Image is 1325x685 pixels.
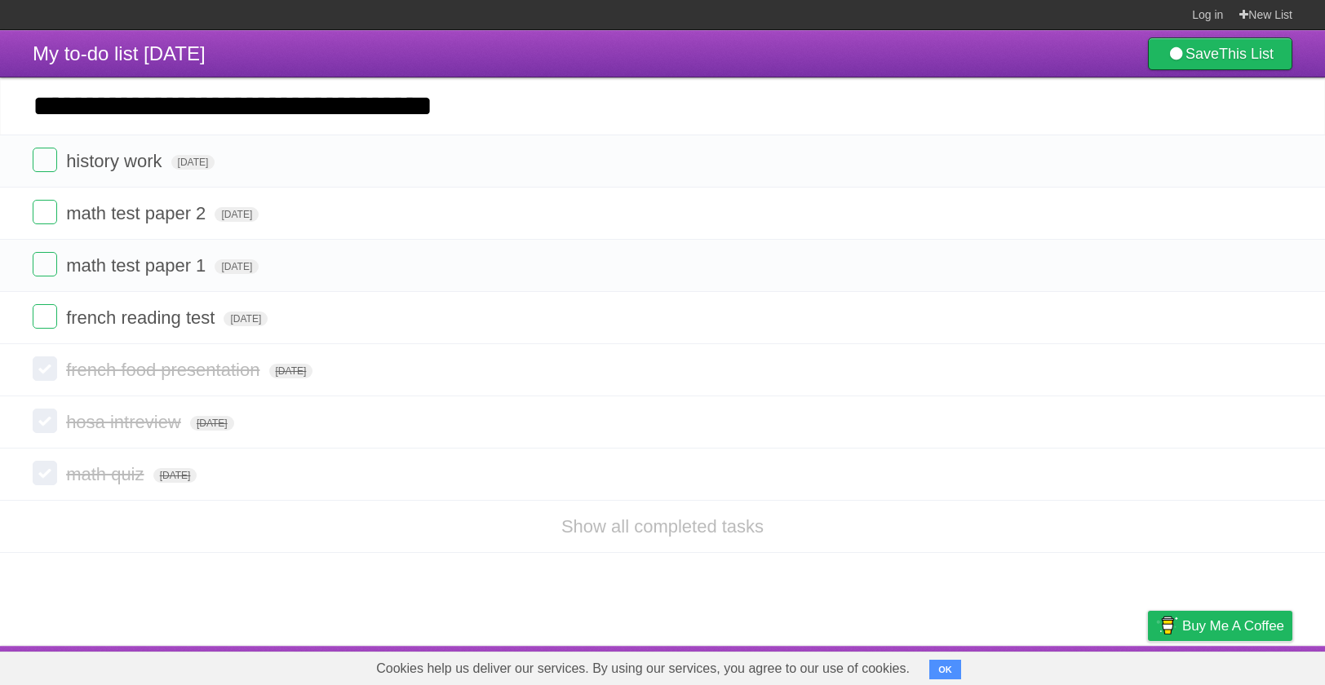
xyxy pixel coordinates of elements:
span: french reading test [66,307,219,328]
span: My to-do list [DATE] [33,42,206,64]
label: Done [33,200,57,224]
label: Done [33,461,57,485]
span: [DATE] [224,312,268,326]
label: Done [33,252,57,276]
label: Done [33,148,57,172]
a: Privacy [1127,650,1169,681]
span: math test paper 1 [66,255,210,276]
span: Cookies help us deliver our services. By using our services, you agree to our use of cookies. [360,652,926,685]
span: [DATE] [171,155,215,170]
span: french food presentation [66,360,264,380]
span: Buy me a coffee [1182,612,1284,640]
a: Show all completed tasks [561,516,764,537]
span: [DATE] [215,207,259,222]
a: Buy me a coffee [1148,611,1292,641]
span: history work [66,151,166,171]
span: hosa intreview [66,412,185,432]
label: Done [33,409,57,433]
span: [DATE] [215,259,259,274]
span: math test paper 2 [66,203,210,223]
img: Buy me a coffee [1156,612,1178,639]
button: OK [929,660,961,679]
b: This List [1219,46,1274,62]
label: Done [33,356,57,381]
span: math quiz [66,464,148,484]
span: [DATE] [190,416,234,431]
a: Suggest a feature [1190,650,1292,681]
a: Developers [985,650,1051,681]
span: [DATE] [269,364,313,378]
a: About [931,650,965,681]
a: Terms [1071,650,1107,681]
a: SaveThis List [1148,38,1292,70]
span: [DATE] [153,468,197,483]
label: Done [33,304,57,329]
